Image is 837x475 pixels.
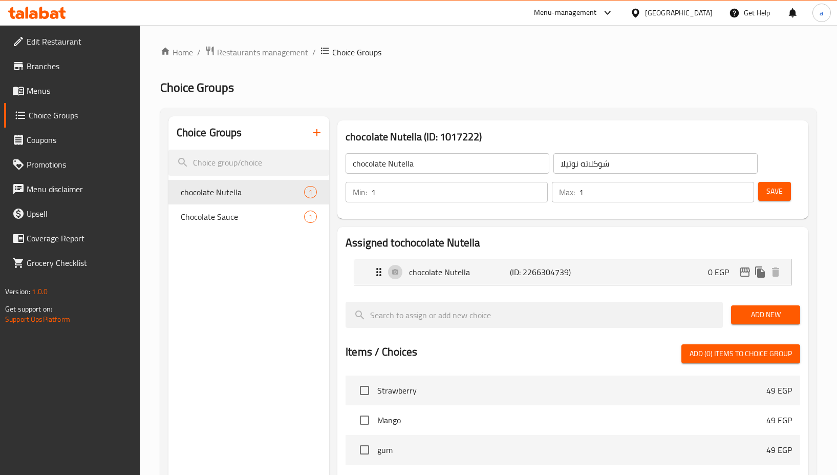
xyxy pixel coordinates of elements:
span: Upsell [27,208,132,220]
button: delete [768,264,783,280]
button: duplicate [753,264,768,280]
span: Save [766,185,783,198]
span: Coverage Report [27,232,132,244]
span: 1 [305,212,316,222]
button: Add (0) items to choice group [681,344,800,363]
button: Add New [731,305,800,324]
a: Support.OpsPlatform [5,313,70,326]
span: Menus [27,85,132,97]
span: Chocolate Sauce [181,211,304,223]
span: Version: [5,285,30,298]
div: Chocolate Sauce1 [168,204,330,229]
span: chocolate Nutella [181,186,304,198]
span: 1.0.0 [32,285,48,298]
a: Menus [4,78,140,103]
span: Mango [377,414,766,426]
p: Min: [353,186,367,198]
button: Save [758,182,791,201]
span: Coupons [27,134,132,146]
span: Menu disclaimer [27,183,132,195]
p: 49 EGP [766,384,792,397]
span: Select choice [354,409,375,431]
p: 49 EGP [766,414,792,426]
p: chocolate Nutella [409,266,510,278]
span: Strawberry [377,384,766,397]
a: Promotions [4,152,140,177]
span: Choice Groups [160,76,234,99]
span: a [820,7,823,18]
p: 0 EGP [708,266,737,278]
span: Select choice [354,439,375,461]
a: Edit Restaurant [4,29,140,54]
h2: Items / Choices [346,344,417,360]
li: Expand [346,255,800,290]
a: Grocery Checklist [4,251,140,275]
p: (ID: 2266304739) [510,266,577,278]
a: Restaurants management [205,46,308,59]
span: Select choice [354,380,375,401]
a: Upsell [4,201,140,226]
a: Branches [4,54,140,78]
h2: Choice Groups [177,125,242,140]
span: Branches [27,60,132,72]
li: / [197,46,201,58]
span: Choice Groups [332,46,381,58]
div: Choices [304,186,317,198]
nav: breadcrumb [160,46,817,59]
div: Expand [354,259,791,285]
a: Coverage Report [4,226,140,251]
li: / [312,46,316,58]
h3: chocolate Nutella (ID: 1017222) [346,129,800,145]
a: Choice Groups [4,103,140,128]
span: 1 [305,188,316,197]
span: Add (0) items to choice group [690,347,792,360]
div: [GEOGRAPHIC_DATA] [645,7,713,18]
span: Get support on: [5,302,52,316]
a: Menu disclaimer [4,177,140,201]
div: Menu-management [534,7,597,19]
span: Restaurants management [217,46,308,58]
h2: Assigned to chocolate Nutella [346,235,800,251]
a: Coupons [4,128,140,152]
p: 49 EGP [766,444,792,456]
input: search [168,150,330,176]
a: Home [160,46,193,58]
span: Add New [739,308,792,321]
span: Choice Groups [29,109,132,121]
button: edit [737,264,753,280]
p: Max: [559,186,575,198]
span: Promotions [27,158,132,171]
span: gum [377,444,766,456]
span: Grocery Checklist [27,257,132,269]
div: chocolate Nutella1 [168,180,330,204]
span: Edit Restaurant [27,35,132,48]
input: search [346,302,723,328]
